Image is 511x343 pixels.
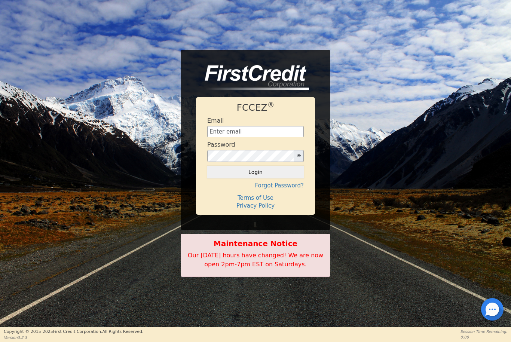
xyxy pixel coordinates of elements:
[188,252,323,268] span: Our [DATE] hours have changed! We are now open 2pm-7pm EST on Saturdays.
[460,329,507,334] p: Session Time Remaining:
[196,65,309,90] img: logo-CMu_cnol.png
[102,329,143,334] span: All Rights Reserved.
[207,195,304,201] h4: Terms of Use
[4,335,143,340] p: Version 3.2.3
[460,334,507,340] p: 0:00
[4,329,143,335] p: Copyright © 2015- 2025 First Credit Corporation.
[207,182,304,189] h4: Forgot Password?
[185,238,326,249] b: Maintenance Notice
[207,150,294,162] input: password
[207,117,224,124] h4: Email
[207,126,304,137] input: Enter email
[267,101,275,109] sup: ®
[207,102,304,113] h1: FCCEZ
[207,166,304,178] button: Login
[207,202,304,209] h4: Privacy Policy
[207,141,235,148] h4: Password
